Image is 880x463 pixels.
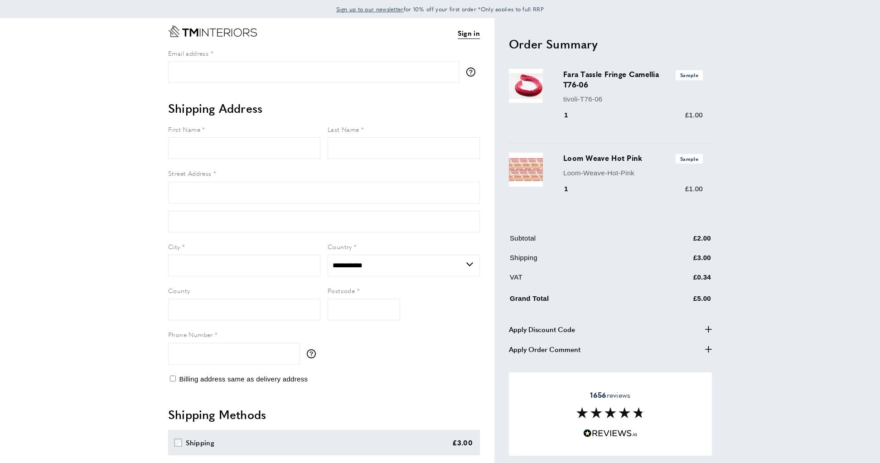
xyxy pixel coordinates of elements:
[458,28,480,39] a: Sign in
[168,169,212,178] span: Street Address
[452,437,473,448] div: £3.00
[307,349,320,358] button: More information
[509,69,543,103] img: Fara Tassle Fringe Camellia T76-06
[676,70,703,80] span: Sample
[685,111,703,119] span: £1.00
[336,5,544,13] span: for 10% off your first order *Only applies to full RRP
[590,391,630,400] span: reviews
[168,48,208,58] span: Email address
[170,376,176,381] input: Billing address same as delivery address
[648,291,711,311] td: £5.00
[510,252,648,270] td: Shipping
[590,390,606,400] strong: 1656
[576,407,644,418] img: Reviews section
[186,437,214,448] div: Shipping
[563,183,581,194] div: 1
[328,242,352,251] span: Country
[583,429,638,438] img: Reviews.io 5 stars
[336,5,404,13] span: Sign up to our newsletter
[336,5,404,14] a: Sign up to our newsletter
[328,125,359,134] span: Last Name
[168,330,213,339] span: Phone Number
[168,25,257,37] a: Go to Home page
[509,153,543,187] img: Loom Weave Hot Pink
[563,110,581,121] div: 1
[168,406,480,423] h2: Shipping Methods
[563,153,703,164] h3: Loom Weave Hot Pink
[648,233,711,251] td: £2.00
[509,344,580,355] span: Apply Order Comment
[510,291,648,311] td: Grand Total
[466,68,480,77] button: More information
[676,154,703,164] span: Sample
[168,242,180,251] span: City
[509,36,712,52] h2: Order Summary
[685,185,703,193] span: £1.00
[328,286,355,295] span: Postcode
[563,168,703,178] p: Loom-Weave-Hot-Pink
[563,94,703,105] p: tivoli-T76-06
[563,69,703,90] h3: Fara Tassle Fringe Camellia T76-06
[510,233,648,251] td: Subtotal
[648,252,711,270] td: £3.00
[168,125,200,134] span: First Name
[179,375,308,383] span: Billing address same as delivery address
[168,100,480,116] h2: Shipping Address
[168,286,190,295] span: County
[648,272,711,289] td: £0.34
[510,272,648,289] td: VAT
[509,324,575,335] span: Apply Discount Code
